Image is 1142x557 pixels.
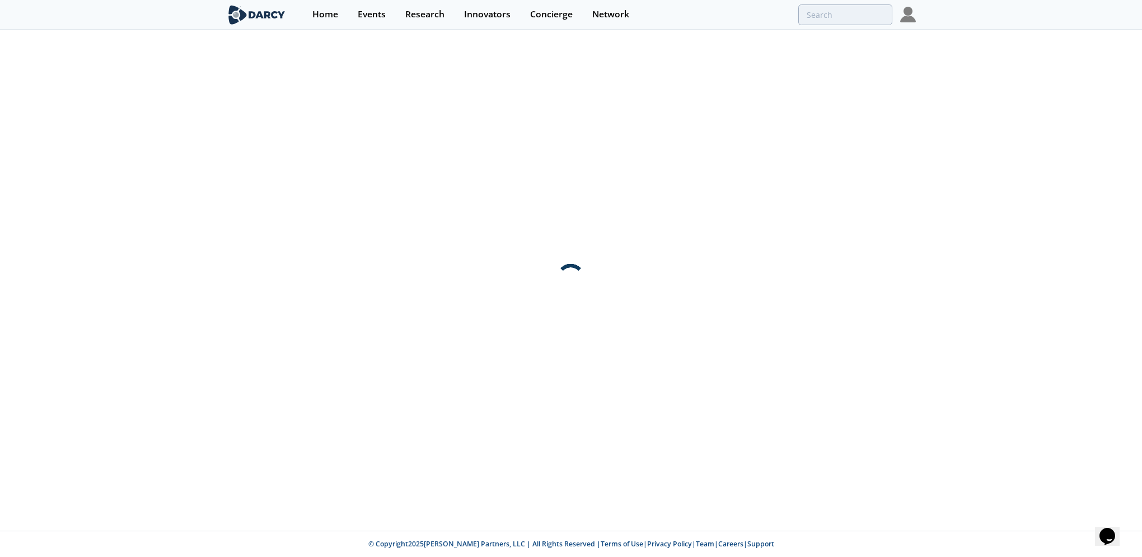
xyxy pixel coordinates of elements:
[900,7,916,22] img: Profile
[592,10,629,19] div: Network
[464,10,511,19] div: Innovators
[696,539,714,549] a: Team
[647,539,692,549] a: Privacy Policy
[1095,512,1131,546] iframe: chat widget
[798,4,892,25] input: Advanced Search
[358,10,386,19] div: Events
[601,539,643,549] a: Terms of Use
[530,10,573,19] div: Concierge
[405,10,444,19] div: Research
[312,10,338,19] div: Home
[226,5,287,25] img: logo-wide.svg
[157,539,985,549] p: © Copyright 2025 [PERSON_NAME] Partners, LLC | All Rights Reserved | | | | |
[747,539,774,549] a: Support
[718,539,743,549] a: Careers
